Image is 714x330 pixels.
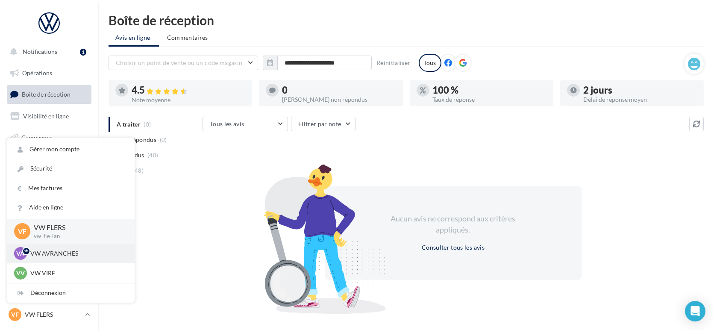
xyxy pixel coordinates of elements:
[433,85,547,95] div: 100 %
[5,213,93,239] a: PLV et print personnalisable
[147,152,158,159] span: (48)
[433,97,547,103] div: Taux de réponse
[203,117,288,131] button: Tous les avis
[160,136,167,143] span: (0)
[5,129,93,147] a: Campagnes
[583,97,697,103] div: Délai de réponse moyen
[22,69,52,77] span: Opérations
[109,56,258,70] button: Choisir un point de vente ou un code magasin
[30,269,124,277] p: VW VIRE
[5,85,93,103] a: Boîte de réception
[80,49,86,56] div: 1
[7,306,91,323] a: VF VW FLERS
[25,310,82,319] p: VW FLERS
[291,117,356,131] button: Filtrer par note
[5,192,93,210] a: Calendrier
[132,97,245,103] div: Note moyenne
[117,136,156,144] span: Non répondus
[132,85,245,95] div: 4.5
[109,14,704,27] div: Boîte de réception
[34,223,121,233] p: VW FLERS
[5,64,93,82] a: Opérations
[116,59,242,66] span: Choisir un point de vente ou un code magasin
[5,150,93,168] a: Contacts
[18,227,26,236] span: VF
[7,140,135,159] a: Gérer mon compte
[419,54,441,72] div: Tous
[282,85,396,95] div: 0
[5,171,93,189] a: Médiathèque
[583,85,697,95] div: 2 jours
[7,159,135,178] a: Sécurité
[30,249,124,258] p: VW AVRANCHES
[380,213,527,235] div: Aucun avis ne correspond aux critères appliqués.
[23,48,57,55] span: Notifications
[11,310,19,319] span: VF
[373,58,414,68] button: Réinitialiser
[418,242,488,253] button: Consulter tous les avis
[210,120,244,127] span: Tous les avis
[7,198,135,217] a: Aide en ligne
[167,33,208,42] span: Commentaires
[5,43,90,61] button: Notifications 1
[7,283,135,303] div: Déconnexion
[5,107,93,125] a: Visibilité en ligne
[5,242,93,267] a: Campagnes DataOnDemand
[16,269,25,277] span: VV
[685,301,705,321] div: Open Intercom Messenger
[282,97,396,103] div: [PERSON_NAME] non répondus
[34,233,121,240] p: vw-fle-lan
[22,91,71,98] span: Boîte de réception
[17,249,25,258] span: VA
[133,167,144,174] span: (48)
[7,179,135,198] a: Mes factures
[23,112,69,120] span: Visibilité en ligne
[21,133,52,141] span: Campagnes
